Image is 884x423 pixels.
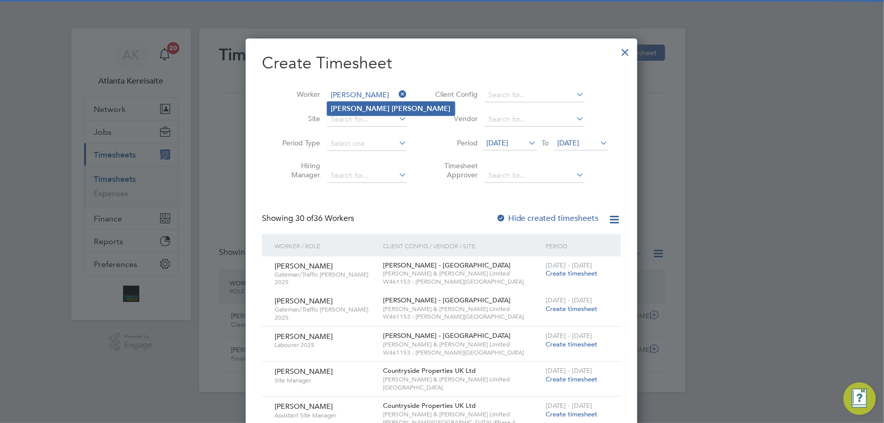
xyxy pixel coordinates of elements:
[432,138,478,147] label: Period
[262,213,356,224] div: Showing
[383,296,511,304] span: [PERSON_NAME] - [GEOGRAPHIC_DATA]
[486,138,508,147] span: [DATE]
[275,402,333,411] span: [PERSON_NAME]
[558,138,580,147] span: [DATE]
[327,137,407,151] input: Select one
[485,112,585,127] input: Search for...
[275,114,320,123] label: Site
[275,161,320,179] label: Hiring Manager
[295,213,354,223] span: 36 Workers
[275,367,333,376] span: [PERSON_NAME]
[383,305,541,313] span: [PERSON_NAME] & [PERSON_NAME] Limited
[485,88,585,102] input: Search for...
[331,104,390,113] b: [PERSON_NAME]
[275,305,375,321] span: Gateman/Traffic [PERSON_NAME] 2025
[543,234,611,257] div: Period
[295,213,314,223] span: 30 of
[275,411,375,419] span: Assistant Site Manager
[485,169,585,183] input: Search for...
[546,375,597,383] span: Create timesheet
[275,271,375,286] span: Gateman/Traffic [PERSON_NAME] 2025
[383,410,541,418] span: [PERSON_NAME] & [PERSON_NAME] Limited
[546,296,592,304] span: [DATE] - [DATE]
[432,90,478,99] label: Client Config
[327,88,407,102] input: Search for...
[380,234,543,257] div: Client Config / Vendor / Site
[383,270,541,278] span: [PERSON_NAME] & [PERSON_NAME] Limited
[272,234,380,257] div: Worker / Role
[383,331,511,340] span: [PERSON_NAME] - [GEOGRAPHIC_DATA]
[546,410,597,418] span: Create timesheet
[383,383,541,392] span: [GEOGRAPHIC_DATA]
[327,169,407,183] input: Search for...
[496,213,599,223] label: Hide created timesheets
[383,313,541,321] span: W461153 - [PERSON_NAME][GEOGRAPHIC_DATA]
[546,269,597,278] span: Create timesheet
[275,376,375,384] span: Site Manager
[327,112,407,127] input: Search for...
[546,261,592,270] span: [DATE] - [DATE]
[275,341,375,349] span: Labourer 2025
[432,161,478,179] label: Timesheet Approver
[383,349,541,357] span: W461153 - [PERSON_NAME][GEOGRAPHIC_DATA]
[383,278,541,286] span: W461153 - [PERSON_NAME][GEOGRAPHIC_DATA]
[539,136,552,149] span: To
[275,296,333,305] span: [PERSON_NAME]
[546,401,592,410] span: [DATE] - [DATE]
[383,375,541,383] span: [PERSON_NAME] & [PERSON_NAME] Limited
[546,304,597,313] span: Create timesheet
[392,104,451,113] b: [PERSON_NAME]
[383,340,541,349] span: [PERSON_NAME] & [PERSON_NAME] Limited
[275,261,333,271] span: [PERSON_NAME]
[546,331,592,340] span: [DATE] - [DATE]
[275,138,320,147] label: Period Type
[275,332,333,341] span: [PERSON_NAME]
[843,382,876,415] button: Engage Resource Center
[262,53,621,74] h2: Create Timesheet
[383,261,511,270] span: [PERSON_NAME] - [GEOGRAPHIC_DATA]
[275,90,320,99] label: Worker
[546,340,597,349] span: Create timesheet
[546,366,592,375] span: [DATE] - [DATE]
[383,366,476,375] span: Countryside Properties UK Ltd
[432,114,478,123] label: Vendor
[383,401,476,410] span: Countryside Properties UK Ltd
